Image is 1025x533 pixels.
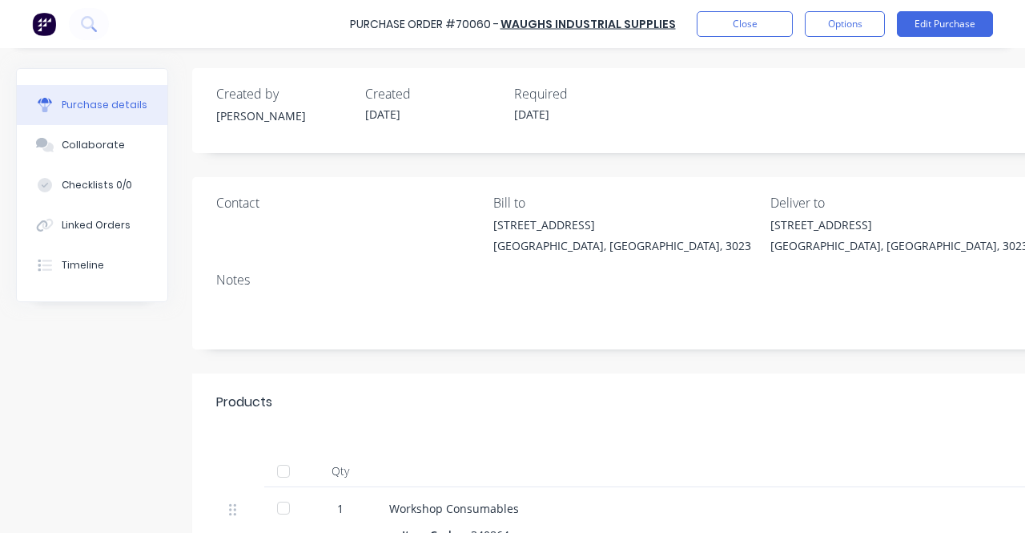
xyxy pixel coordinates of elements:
div: Created [365,84,501,103]
div: [PERSON_NAME] [216,107,352,124]
button: Linked Orders [17,205,167,245]
button: Options [805,11,885,37]
button: Collaborate [17,125,167,165]
button: Checklists 0/0 [17,165,167,205]
div: [GEOGRAPHIC_DATA], [GEOGRAPHIC_DATA], 3023 [493,237,751,254]
button: Purchase details [17,85,167,125]
div: [STREET_ADDRESS] [493,216,751,233]
button: Close [697,11,793,37]
div: Created by [216,84,352,103]
div: Collaborate [62,138,125,152]
div: Linked Orders [62,218,131,232]
div: Products [216,393,272,412]
a: Waughs Industrial Supplies [500,16,676,32]
img: Factory [32,12,56,36]
button: Edit Purchase [897,11,993,37]
div: Timeline [62,258,104,273]
button: Timeline [17,245,167,285]
div: 1 [317,500,364,517]
div: Contact [216,193,481,212]
div: Checklists 0/0 [62,178,132,192]
div: Bill to [493,193,758,212]
div: Purchase details [62,98,147,112]
div: Required [514,84,650,103]
div: Purchase Order #70060 - [350,16,499,33]
div: Qty [304,455,376,487]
